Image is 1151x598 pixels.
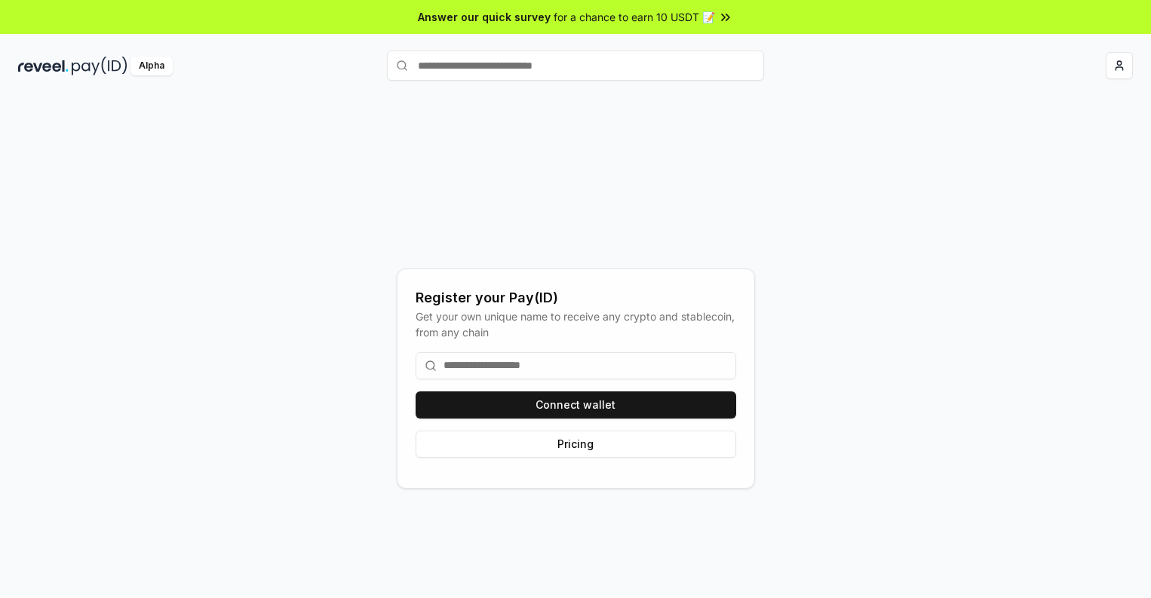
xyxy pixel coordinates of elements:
img: reveel_dark [18,57,69,75]
div: Alpha [130,57,173,75]
div: Register your Pay(ID) [416,287,736,308]
button: Pricing [416,431,736,458]
div: Get your own unique name to receive any crypto and stablecoin, from any chain [416,308,736,340]
img: pay_id [72,57,127,75]
span: Answer our quick survey [418,9,551,25]
span: for a chance to earn 10 USDT 📝 [554,9,715,25]
button: Connect wallet [416,391,736,419]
